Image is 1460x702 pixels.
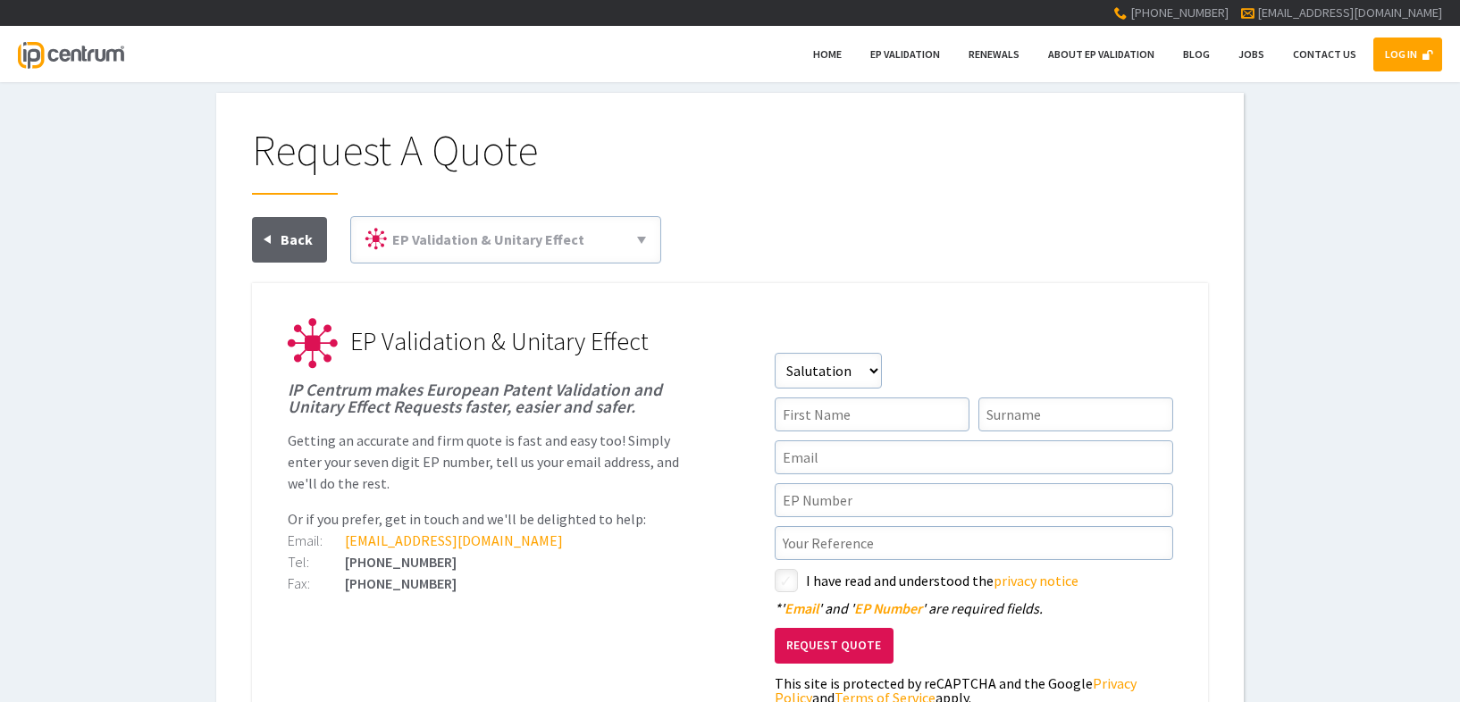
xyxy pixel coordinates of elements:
a: EP Validation [859,38,952,71]
label: styled-checkbox [775,569,798,592]
input: Email [775,440,1173,474]
a: About EP Validation [1036,38,1166,71]
h1: Request A Quote [252,129,1208,195]
div: ' ' and ' ' are required fields. [775,601,1173,615]
span: Back [281,230,313,248]
a: LOG IN [1373,38,1442,71]
label: I have read and understood the [806,569,1173,592]
span: About EP Validation [1048,47,1154,61]
span: [PHONE_NUMBER] [1130,4,1229,21]
a: EP Validation & Unitary Effect [358,224,653,255]
a: Contact Us [1281,38,1368,71]
div: Tel: [288,555,345,569]
span: EP Validation [870,47,940,61]
span: Blog [1183,47,1210,61]
div: [PHONE_NUMBER] [288,576,686,590]
span: Renewals [969,47,1019,61]
p: Or if you prefer, get in touch and we'll be delighted to help: [288,508,686,530]
div: Fax: [288,576,345,590]
a: [EMAIL_ADDRESS][DOMAIN_NAME] [1257,4,1442,21]
span: Home [813,47,842,61]
span: Contact Us [1293,47,1356,61]
a: privacy notice [994,572,1078,589]
input: Your Reference [775,526,1173,560]
span: Jobs [1238,47,1264,61]
input: First Name [775,397,969,431]
a: Back [252,217,327,263]
div: Email: [288,533,345,547]
span: EP Validation & Unitary Effect [350,325,649,357]
span: EP Validation & Unitary Effect [392,230,584,248]
a: Blog [1171,38,1221,71]
input: EP Number [775,483,1173,517]
input: Surname [978,397,1173,431]
span: Email [785,599,818,617]
p: Getting an accurate and firm quote is fast and easy too! Simply enter your seven digit EP number,... [288,430,686,494]
button: Request Quote [775,628,894,664]
span: EP Number [854,599,922,617]
a: [EMAIL_ADDRESS][DOMAIN_NAME] [345,531,563,549]
div: [PHONE_NUMBER] [288,555,686,569]
a: Renewals [957,38,1031,71]
a: IP Centrum [18,26,123,82]
a: Jobs [1227,38,1276,71]
a: Home [801,38,853,71]
h1: IP Centrum makes European Patent Validation and Unitary Effect Requests faster, easier and safer. [288,381,686,415]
